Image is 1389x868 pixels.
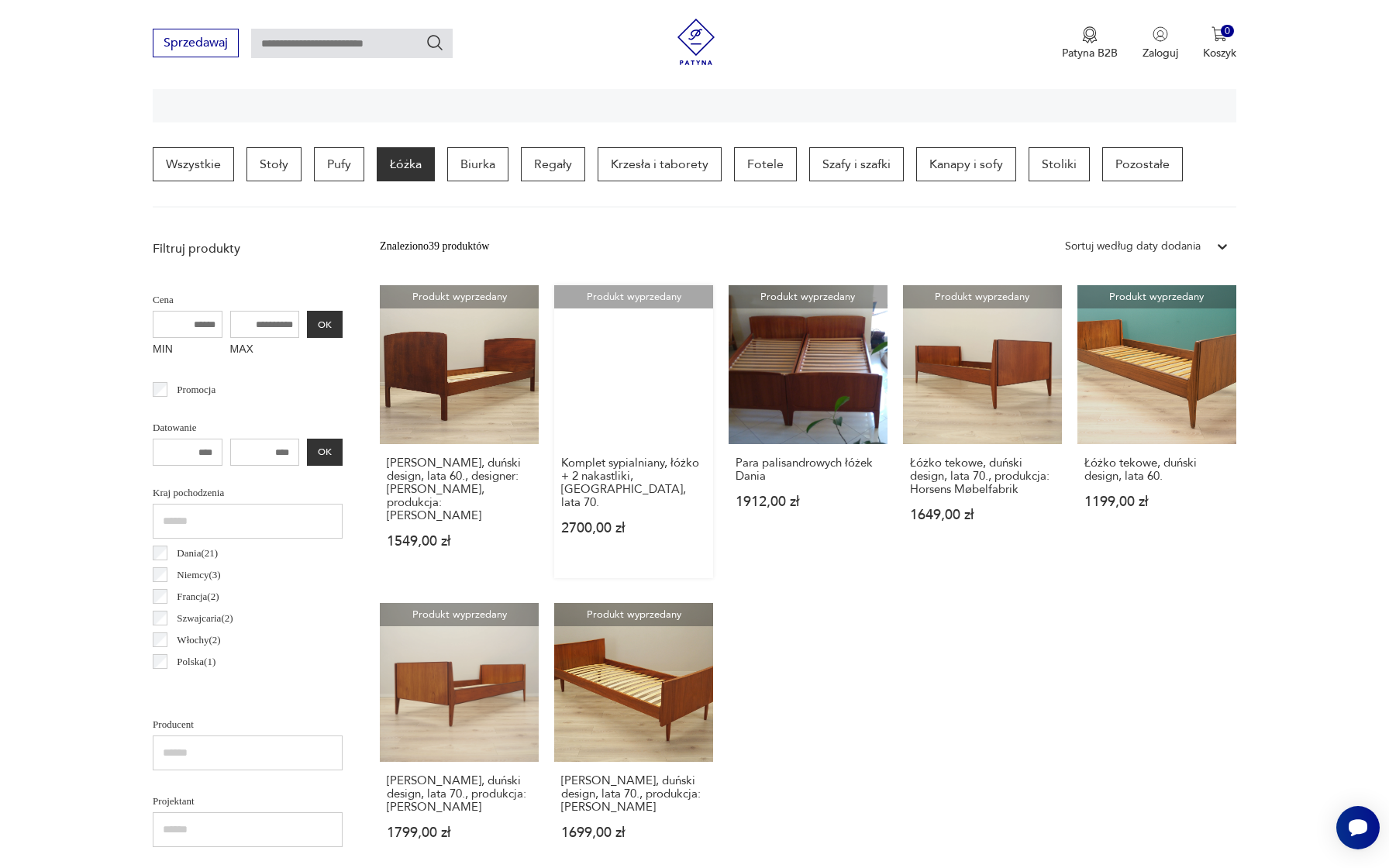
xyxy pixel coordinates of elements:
img: Ikona medalu [1082,26,1098,43]
p: 1699,00 zł [561,826,706,839]
p: Kraj pochodzenia [153,484,343,501]
p: 1649,00 zł [910,508,1055,522]
a: Ikona medaluPatyna B2B [1062,26,1118,60]
button: Szukaj [426,33,444,52]
label: MIN [153,338,222,363]
button: Zaloguj [1143,26,1178,60]
button: 0Koszyk [1203,26,1236,60]
div: Sortuj według daty dodania [1065,238,1201,255]
a: Produkt wyprzedanyŁóżko tekowe, duński design, lata 60., designer: Sigfred Omann, produkcja: Ølho... [380,285,539,578]
p: Niemcy ( 3 ) [177,567,220,584]
a: Kanapy i sofy [916,147,1016,181]
img: Patyna - sklep z meblami i dekoracjami vintage [673,19,719,65]
p: 1912,00 zł [736,495,881,508]
a: Krzesła i taborety [598,147,722,181]
a: Stoły [246,147,302,181]
p: Zaloguj [1143,46,1178,60]
p: Dania ( 21 ) [177,545,218,562]
iframe: Smartsupp widget button [1336,806,1380,849]
p: Datowanie [153,419,343,436]
a: Sprzedawaj [153,39,239,50]
p: 1549,00 zł [387,535,532,548]
p: Producent [153,716,343,733]
a: Stoliki [1029,147,1090,181]
p: Projektant [153,793,343,810]
a: Biurka [447,147,508,181]
button: OK [307,439,343,466]
button: OK [307,311,343,338]
a: Produkt wyprzedanyPara palisandrowych łóżek DaniaPara palisandrowych łóżek Dania1912,00 zł [729,285,888,578]
p: 1799,00 zł [387,826,532,839]
a: Pozostałe [1102,147,1183,181]
a: Pufy [314,147,364,181]
h3: Łóżko tekowe, duński design, lata 70., produkcja: Horsens Møbelfabrik [910,456,1055,496]
p: Koszyk [1203,46,1236,60]
p: 1199,00 zł [1084,495,1229,508]
p: Francja ( 2 ) [177,588,219,605]
a: Wszystkie [153,147,234,181]
h3: Komplet sypialniany, łóżko + 2 nakastliki, [GEOGRAPHIC_DATA], lata 70. [561,456,706,509]
h3: [PERSON_NAME], duński design, lata 70., produkcja: [PERSON_NAME] [561,774,706,814]
div: Znaleziono 39 produktów [380,238,489,255]
p: Promocja [177,381,215,398]
button: Sprzedawaj [153,29,239,57]
p: Szwajcaria ( 2 ) [177,610,233,627]
a: Łóżka [377,147,435,181]
h3: [PERSON_NAME], duński design, lata 60., designer: [PERSON_NAME], produkcja: [PERSON_NAME] [387,456,532,522]
a: Szafy i szafki [809,147,904,181]
a: Regały [521,147,585,181]
a: Fotele [734,147,797,181]
a: Produkt wyprzedanyKomplet sypialniany, łóżko + 2 nakastliki, Niemcy, lata 70.Komplet sypialniany,... [554,285,713,578]
p: Włochy ( 2 ) [177,632,220,649]
p: Polska ( 1 ) [177,653,215,670]
h3: [PERSON_NAME], duński design, lata 70., produkcja: [PERSON_NAME] [387,774,532,814]
p: Filtruj produkty [153,240,343,257]
div: 0 [1221,25,1234,38]
h3: Łóżko tekowe, duński design, lata 60. [1084,456,1229,483]
button: Patyna B2B [1062,26,1118,60]
a: Produkt wyprzedanyŁóżko tekowe, duński design, lata 70., produkcja: Horsens MøbelfabrikŁóżko teko... [903,285,1062,578]
img: Ikonka użytkownika [1153,26,1168,42]
a: Produkt wyprzedanyŁóżko tekowe, duński design, lata 60.Łóżko tekowe, duński design, lata 60.1199,... [1077,285,1236,578]
p: Patyna B2B [1062,46,1118,60]
p: 2700,00 zł [561,522,706,535]
img: Ikona koszyka [1211,26,1227,42]
h3: Para palisandrowych łóżek Dania [736,456,881,483]
p: Cena [153,291,343,308]
label: MAX [230,338,300,363]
